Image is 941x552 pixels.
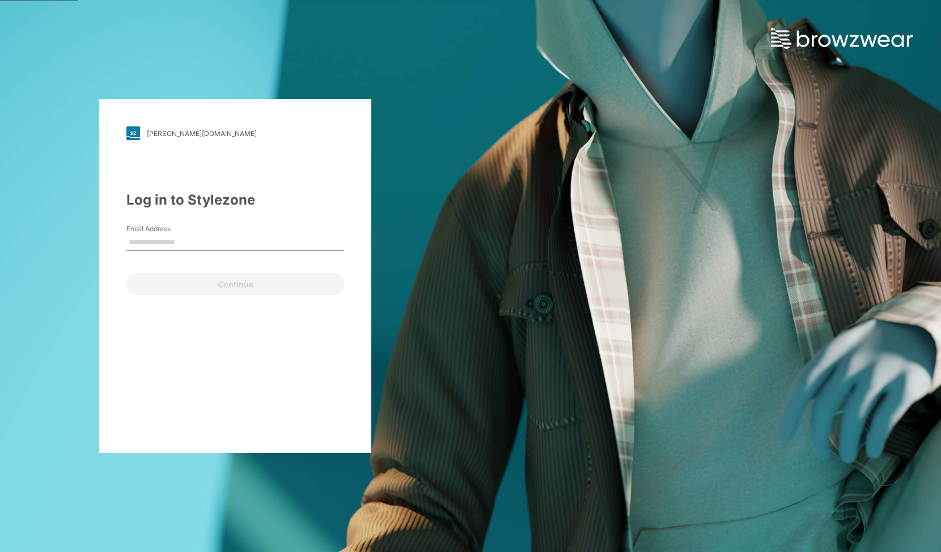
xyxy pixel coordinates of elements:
img: browzwear-logo.e42bd6dac1945053ebaf764b6aa21510.svg [771,28,913,49]
label: Email Address [126,224,206,234]
img: stylezone-logo.562084cfcfab977791bfbf7441f1a819.svg [126,126,140,140]
a: [PERSON_NAME][DOMAIN_NAME] [126,126,344,140]
div: Log in to Stylezone [126,190,344,210]
div: [PERSON_NAME][DOMAIN_NAME] [147,129,257,138]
